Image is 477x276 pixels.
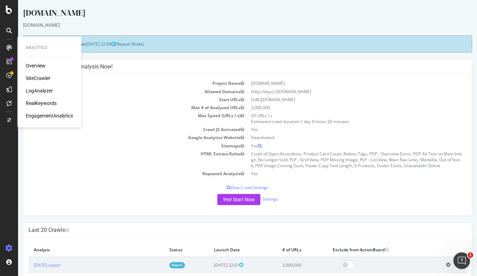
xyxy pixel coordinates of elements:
[10,243,146,257] th: Analysis
[26,62,46,69] a: Overview
[5,22,454,29] div: [DOMAIN_NAME]
[229,142,448,150] td: Yes
[10,170,229,178] td: Repeated Analysis
[259,243,309,257] th: # of URLs
[10,227,448,234] h4: Last 20 Crawls
[26,100,57,107] a: RealKeywords
[10,79,229,87] td: Project Name
[10,104,229,112] td: Max # of Analysed URLs
[229,104,448,112] td: 3,000,000
[26,45,73,51] div: Analytics
[5,7,454,22] div: [DOMAIN_NAME]
[199,194,242,205] button: Yes! Start Now
[309,243,423,257] th: Exclude from ActionBoard
[229,170,448,178] td: Yes
[26,112,73,119] a: EngagementAnalytics
[282,119,331,124] span: 1 day 9 hours 20 minutes
[468,252,473,258] span: 1
[26,75,50,82] a: SiteCrawler
[10,133,229,141] td: Google Analytics Website
[229,112,448,125] td: 25 URLs / s Estimated crawl duration:
[151,262,167,268] a: Report
[259,257,309,273] td: 3,000,000
[10,41,68,47] strong: Next Launch Scheduled for:
[26,87,53,94] a: LogAnalyzer
[10,150,229,170] td: HTML Extract Rules
[10,96,229,104] td: Start URLs
[10,88,229,96] td: Allowed Domains
[10,142,229,150] td: Sitemaps
[191,243,259,257] th: Launch Date
[10,125,229,133] td: Crawl JS Activated
[5,35,454,52] div: (Repeat Mode)
[229,79,448,87] td: [DOMAIN_NAME]
[16,262,42,268] a: [DATE] report
[196,262,225,268] span: [DATE] 22:01
[10,112,229,125] td: Max Speed (URLs / s)
[229,88,448,96] td: (http|https)://[DOMAIN_NAME]
[229,150,448,170] td: Count of Open Accordions, Product Card Count, Robots Tags, PDP - Overview Exists, PDP Alt Text on...
[229,96,448,104] td: [URL][DOMAIN_NAME]
[146,243,191,257] th: Status
[229,133,448,141] td: Deactivated
[10,185,448,190] p: View Crawl Settings
[244,196,260,202] a: Settings
[68,41,97,47] span: [DATE] 22:00
[10,63,448,70] h4: Configure your New Analysis Now!
[453,252,470,269] iframe: Intercom live chat
[229,125,448,133] td: Yes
